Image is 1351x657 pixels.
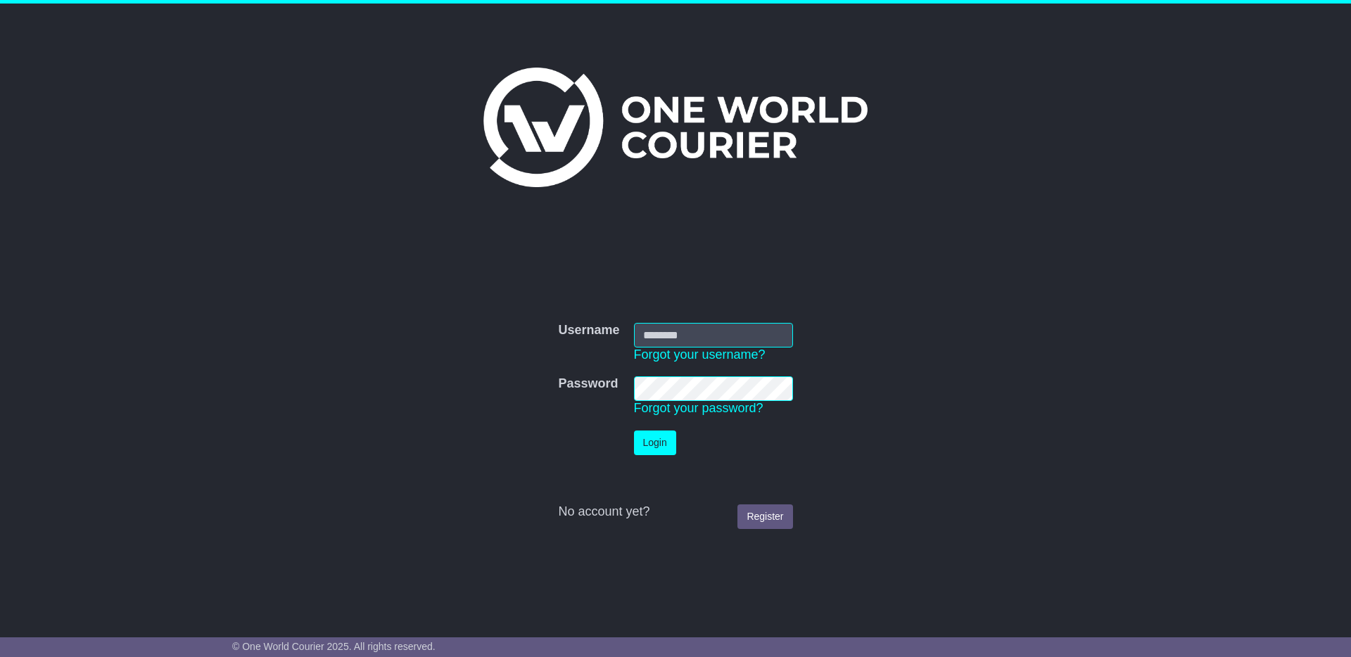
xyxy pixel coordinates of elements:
div: No account yet? [558,504,792,520]
a: Register [737,504,792,529]
label: Username [558,323,619,338]
img: One World [483,68,868,187]
a: Forgot your password? [634,401,763,415]
span: © One World Courier 2025. All rights reserved. [232,641,436,652]
a: Forgot your username? [634,347,766,362]
label: Password [558,376,618,392]
button: Login [634,430,676,455]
